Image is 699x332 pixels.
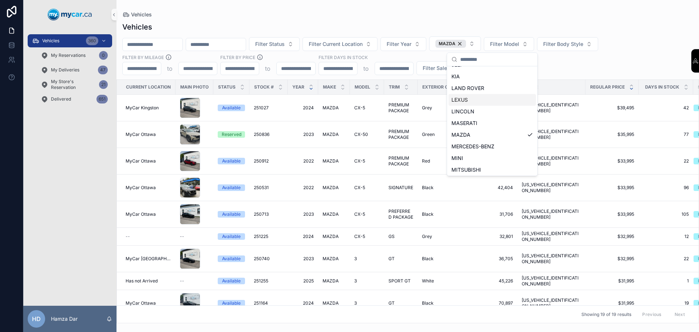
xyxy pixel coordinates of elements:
[292,256,314,262] span: 2023
[354,256,380,262] a: 3
[581,312,631,317] span: Showing 19 of 19 results
[380,37,426,51] button: Select Button
[218,233,245,240] a: Available
[218,211,245,218] a: Available
[292,185,314,191] a: 2022
[388,278,411,284] span: SPORT GT
[422,278,470,284] a: White
[354,132,368,137] span: CX-50
[122,22,152,32] h1: Vehicles
[354,234,365,239] span: CX-5
[126,300,171,306] a: MyCar Ottawa
[388,234,413,239] a: GS
[522,182,581,194] a: [US_VEHICLE_IDENTIFICATION_NUMBER]
[126,211,171,217] a: MyCar Ottawa
[451,108,474,115] span: LINCOLN
[218,255,245,262] a: Available
[388,155,413,167] span: PREMIUM PACKAGE
[292,234,314,239] a: 2024
[323,132,345,137] a: MAZDA
[590,158,634,164] span: $33,995
[254,278,268,284] span: 251255
[522,102,581,114] a: [US_VEHICLE_IDENTIFICATION_NUMBER]
[254,158,283,164] a: 250912
[323,185,339,191] span: MAZDA
[429,36,481,51] button: Select Button
[309,40,363,48] span: Filter Current Location
[478,300,513,306] span: 70,897
[51,52,86,58] span: My Reservations
[323,300,345,306] a: MAZDA
[590,300,634,306] span: $31,995
[422,132,435,137] span: Green
[323,256,345,262] a: MAZDA
[388,256,413,262] a: GT
[180,84,209,90] span: Main Photo
[643,105,689,111] a: 42
[478,278,513,284] a: 45,226
[422,256,434,262] span: Black
[478,211,513,217] span: 31,706
[590,185,634,191] a: $33,995
[98,66,108,74] div: 47
[363,64,369,73] p: to
[422,185,434,191] span: Black
[126,185,171,191] a: MyCar Ottawa
[388,300,395,306] span: GT
[355,84,370,90] span: Model
[388,129,413,140] span: PREMIUM PACKAGE
[354,105,365,111] span: CX-5
[323,105,345,111] a: MAZDA
[126,84,171,90] span: Current Location
[522,297,581,309] a: [US_VEHICLE_IDENTIFICATION_NUMBER]
[292,105,314,111] a: 2024
[478,256,513,262] a: 36,705
[422,256,470,262] a: Black
[388,185,413,191] span: SIGNATURE
[254,300,268,306] span: 251164
[354,105,380,111] a: CX-5
[323,185,345,191] a: MAZDA
[643,300,689,306] a: 19
[218,131,245,138] a: Reserved
[36,49,112,62] a: My Reservations0
[126,300,156,306] span: MyCar Ottawa
[451,143,494,150] span: MERCEDES-BENZ
[388,278,413,284] a: SPORT GT
[354,158,365,164] span: CX-5
[643,158,689,164] span: 22
[218,105,245,111] a: Available
[126,234,171,239] a: --
[643,211,689,217] span: 105
[478,234,513,239] a: 32,801
[126,256,171,262] a: MyCar [GEOGRAPHIC_DATA]
[255,40,285,48] span: Filter Status
[522,231,581,242] span: [US_VEHICLE_IDENTIFICATION_NUMBER]
[354,300,380,306] a: 3
[643,234,689,239] a: 12
[422,211,470,217] a: Black
[354,185,365,191] span: CX-5
[254,84,274,90] span: Stock #
[222,233,241,240] div: Available
[323,105,339,111] span: MAZDA
[222,184,241,191] div: Available
[435,40,466,48] button: Unselect 25
[354,300,357,306] span: 3
[323,234,339,239] span: MAZDA
[416,61,478,75] button: Select Button
[645,84,679,90] span: Days In Stock
[354,132,380,137] a: CX-50
[218,184,245,191] a: Available
[354,278,357,284] span: 3
[422,211,434,217] span: Black
[422,158,430,164] span: Red
[484,37,534,51] button: Select Button
[354,211,380,217] a: CX-5
[292,132,314,137] span: 2023
[590,234,634,239] span: $32,995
